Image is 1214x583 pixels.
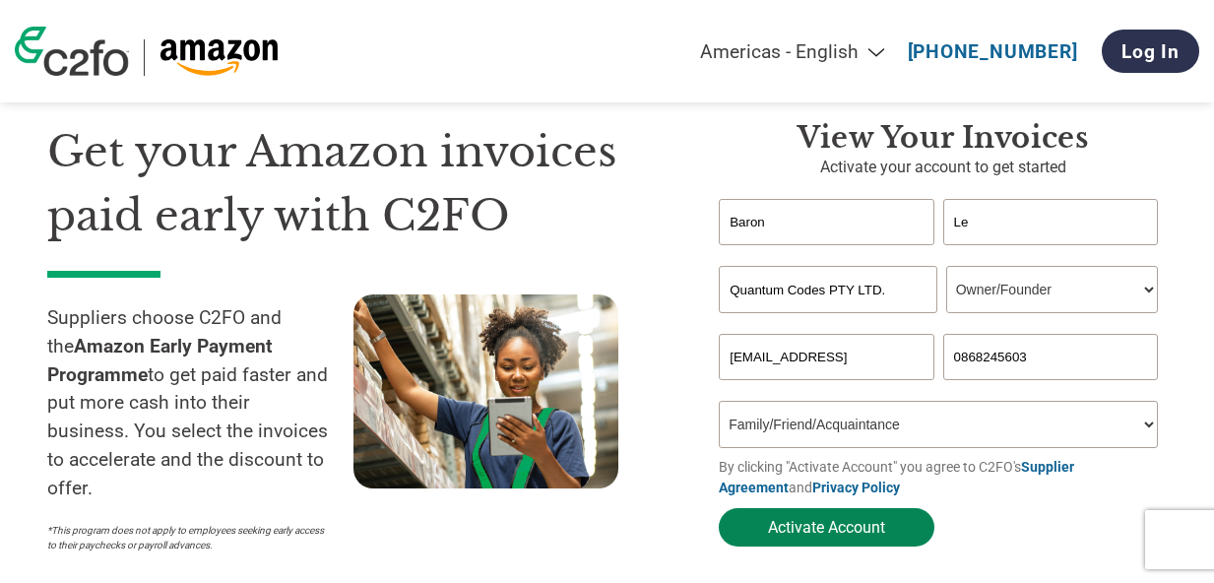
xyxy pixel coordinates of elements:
input: Phone* [943,334,1158,380]
a: [PHONE_NUMBER] [908,40,1078,63]
div: Inavlid Phone Number [943,382,1158,393]
p: Activate your account to get started [719,156,1167,179]
p: Suppliers choose C2FO and the to get paid faster and put more cash into their business. You selec... [47,304,353,503]
a: Log In [1102,30,1199,73]
div: Invalid last name or last name is too long [943,247,1158,258]
input: Invalid Email format [719,334,933,380]
a: Privacy Policy [812,480,900,495]
h3: View your invoices [719,120,1167,156]
img: c2fo logo [15,27,129,76]
input: Last Name* [943,199,1158,245]
div: Invalid company name or company name is too long [719,315,1158,326]
h1: Get your Amazon invoices paid early with C2FO [47,120,660,247]
div: Inavlid Email Address [719,382,933,393]
select: Title/Role [946,266,1158,313]
input: First Name* [719,199,933,245]
button: Activate Account [719,508,934,547]
img: Amazon [160,39,279,76]
strong: Amazon Early Payment Programme [47,335,273,386]
input: Your company name* [719,266,936,313]
div: Invalid first name or first name is too long [719,247,933,258]
img: supply chain worker [353,294,618,488]
p: *This program does not apply to employees seeking early access to their paychecks or payroll adva... [47,523,334,552]
p: By clicking "Activate Account" you agree to C2FO's and [719,457,1167,498]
